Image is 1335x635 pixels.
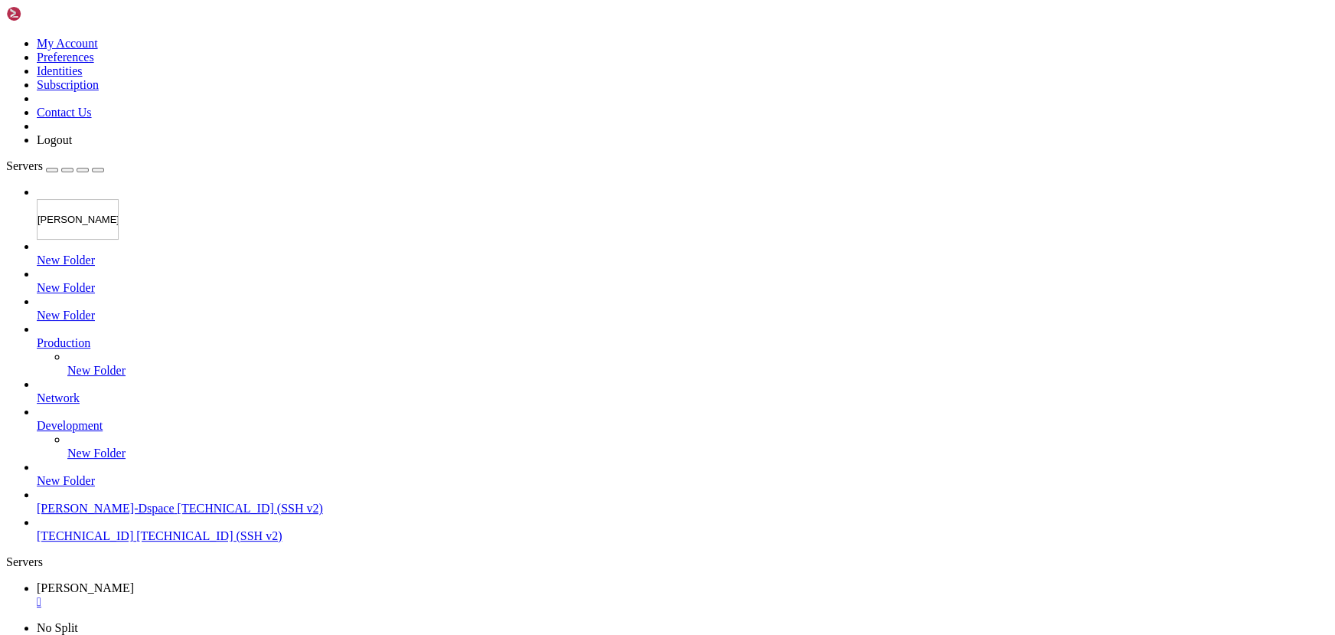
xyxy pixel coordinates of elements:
a: Production [37,336,1329,350]
a: No Split [37,621,78,634]
span: Development [37,419,103,432]
a: Contact Us [37,106,92,119]
li: New Folder [37,267,1329,295]
span: New Folder [67,364,126,377]
li: Development [37,405,1329,460]
a: New Folder [67,447,1329,460]
a: Network [37,391,1329,405]
a: [PERSON_NAME]-Dspace [TECHNICAL_ID] (SSH v2) [37,502,1329,516]
x-row: root@vmi2077663:~# ser [6,227,1136,241]
x-row: root@vmi2077663:~# service mysql restart [6,188,1136,201]
span: [TECHNICAL_ID] (SSH v2) [136,529,282,542]
x-row: command 'sr' from deb surfraw (2.3.0-0.2) [6,397,1136,410]
span: New Folder [37,281,95,294]
li: New Folder [37,295,1329,322]
x-row: command 'sor' from deb pccts (1.33MR33-6build1) [6,332,1136,345]
span: [PERSON_NAME] [37,581,134,594]
x-row: Try: apt install <deb name> [6,475,1136,488]
a: Logout [37,133,72,146]
span: New Folder [37,309,95,322]
x-row: Command 'ser' not found, did you mean: [6,254,1136,267]
x-row: Memory: 42.4M [6,45,1136,58]
span: New Folder [37,474,95,487]
span: Network [37,391,80,404]
x-row: [DATE] 08:48:11 [DOMAIN_NAME] preload[406]: * Starting Adaptive readahead daemon preload [6,110,1136,123]
x-row: command 'ner' from deb frog (0.15-1build2) [6,280,1136,293]
a: New Folder [67,364,1329,378]
x-row: root@vmi2077663:~# [6,214,1136,227]
x-row: command 'sur' from [PERSON_NAME] (0.11.3224-xi-2.2build3) [6,371,1136,384]
x-row: Tasks: 1 (limit: 7042) [6,32,1136,45]
li: New Folder [37,240,1329,267]
li: Network [37,378,1329,405]
x-row: command 'sar' from deb sysstat (12.2.0-2ubuntu0.3) [6,423,1136,436]
span: └─430 /usr/sbin/preload -s /var/lib/preload/preload.state [6,71,355,83]
x-row: command 'see' from deb mime-support (3.64ubuntu1) [6,449,1136,462]
a: New Folder [37,281,1329,295]
span: [TECHNICAL_ID] (SSH v2) [178,502,323,515]
span: Servers [6,159,43,172]
x-row: command 'serf' from [PERSON_NAME] (0.8.5~ds1-1) [6,358,1136,371]
x-row: Active: [DATE][DATE] 08:48:12 IST; 3h 50min ago [6,6,1136,19]
div: (19, 39) [129,514,135,527]
x-row: CGroup: /system.slice/preload.service [6,58,1136,71]
a: Laxman Singh [37,581,1329,609]
li: Production [37,322,1329,378]
a: New Folder [37,254,1329,267]
li: New Folder [67,350,1329,378]
a: Preferences [37,51,94,64]
li: New Folder [67,433,1329,460]
span: Production [37,336,90,349]
x-row: command 'sed' from deb sed (4.7-1) [6,410,1136,423]
a: New Folder [37,474,1329,488]
span: [PERSON_NAME]-Dspace [37,502,175,515]
a: Subscription [37,78,99,91]
x-row: command 'sec' from deb sec (2.8.2-1) [6,345,1136,358]
span: [TECHNICAL_ID] [37,529,133,542]
span: New Folder [67,447,126,460]
x-row: command 'seer' from [PERSON_NAME] (1.1.4-2build2) [6,306,1136,319]
li: [PERSON_NAME]-Dspace [TECHNICAL_ID] (SSH v2) [37,488,1329,516]
x-row: preload.service is not a native service, redirecting to systemd-sysv-install. [6,162,1136,175]
a: Development [37,419,1329,433]
x-row: [DATE] 08:48:12 [DOMAIN_NAME] preload[406]: ...done. [6,123,1136,136]
span: New Folder [37,254,95,267]
x-row: Docs: man:systemd-sysv-generator(8) [6,19,1136,32]
x-row: root@vmi2077663:~# service apache2 restart [6,501,1136,514]
a: New Folder [37,309,1329,322]
x-row: command 'ssr' from deb soundscaperenderer-common (0.5.0~dfsg-4build1) [6,293,1136,306]
div: Servers [6,555,1329,569]
x-row: command 'seq' from [PERSON_NAME] (8.30-3ubuntu2) [6,319,1136,332]
x-row: [DATE] 08:48:09 [DOMAIN_NAME] systemd[1]: Starting LSB: Adaptive readahead daemon... [6,97,1136,110]
a: My Account [37,37,98,50]
a: [TECHNICAL_ID] [TECHNICAL_ID] (SSH v2) [37,529,1329,543]
x-row: root@vmi2077663:~# [6,514,1136,527]
li: [TECHNICAL_ID] [TECHNICAL_ID] (SSH v2) [37,516,1329,543]
span: active (running) [49,6,147,18]
x-row: command 'sem' from deb parallel (20161222-1.1) [6,436,1136,449]
a: Identities [37,64,83,77]
x-row: [DATE] 08:48:12 [DOMAIN_NAME] systemd[1]: Started LSB: Adaptive readahead daemon. [6,136,1136,149]
li: New Folder [37,460,1329,488]
a:  [37,595,1329,609]
x-row: root@vmi2077663:~# sudo systemctl enable --now preload [6,149,1136,162]
a: Servers [6,159,104,172]
img: Shellngn [6,6,94,21]
x-row: Executing: /lib/systemd/systemd-sysv-install enable preload [6,175,1136,188]
x-row: command 'sen' from [PERSON_NAME] (0.6.1-0.1) [6,384,1136,397]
